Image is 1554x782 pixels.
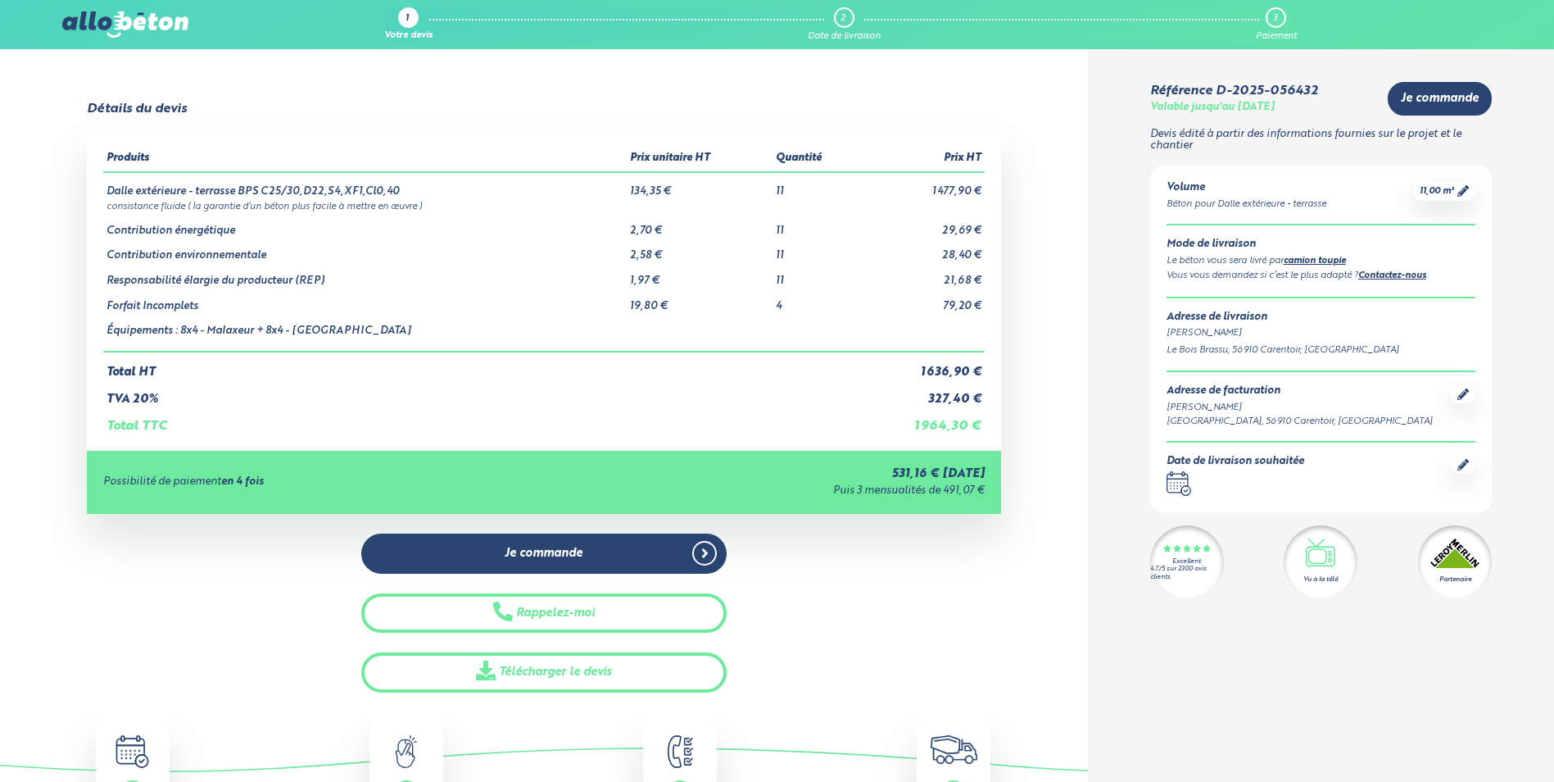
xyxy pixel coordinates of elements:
[1167,239,1475,251] div: Mode de livraison
[1167,254,1475,269] div: Le béton vous sera livré par
[1150,566,1224,580] div: 4.7/5 sur 2300 avis clients
[103,380,860,407] td: TVA 20%
[627,288,772,313] td: 19,80 €
[1167,182,1326,194] div: Volume
[860,237,984,262] td: 28,40 €
[62,11,188,38] img: allobéton
[361,652,727,693] a: Télécharger le devis
[1167,385,1433,398] div: Adresse de facturation
[405,14,409,25] div: 1
[103,172,627,198] td: Dalle extérieure - terrasse BPS C25/30,D22,S4,XF1,Cl0,40
[1256,7,1297,42] a: 3 Paiement
[860,262,984,288] td: 21,68 €
[772,262,861,288] td: 11
[103,312,627,352] td: Équipements : 8x4 - Malaxeur + 8x4 - [GEOGRAPHIC_DATA]
[384,31,433,42] div: Votre devis
[772,212,861,238] td: 11
[1150,102,1275,114] div: Valable jusqu'au [DATE]
[1303,575,1338,584] div: Vu à la télé
[772,237,861,262] td: 11
[1273,13,1277,24] div: 3
[1284,257,1346,266] a: camion toupie
[860,172,984,198] td: 1 477,90 €
[1167,198,1326,211] div: Béton pour Dalle extérieure - terrasse
[1167,343,1475,357] div: Le Bois Brassu, 56910 Carentoir, [GEOGRAPHIC_DATA]
[860,406,984,434] td: 1 964,30 €
[860,212,984,238] td: 29,69 €
[103,288,627,313] td: Forfait Incomplets
[103,406,860,434] td: Total TTC
[1358,271,1426,280] a: Contactez-nous
[103,352,860,380] td: Total HT
[931,735,977,764] img: truck.c7a9816ed8b9b1312949.png
[1408,718,1536,764] iframe: Help widget launcher
[1172,558,1201,566] div: Excellent
[103,212,627,238] td: Contribution énergétique
[103,198,984,212] td: consistance fluide ( la garantie d’un béton plus facile à mettre en œuvre )
[361,593,727,634] button: Rappelez-moi
[772,172,861,198] td: 11
[1167,269,1475,284] div: Vous vous demandez si c’est le plus adapté ? .
[556,485,984,498] div: Puis 3 mensualités de 491,07 €
[87,102,187,116] div: Détails du devis
[103,476,556,489] div: Possibilité de paiement
[505,547,582,561] span: Je commande
[860,352,984,380] td: 1 636,90 €
[860,146,984,172] th: Prix HT
[1439,575,1471,584] div: Partenaire
[1167,326,1475,340] div: [PERSON_NAME]
[1167,415,1433,429] div: [GEOGRAPHIC_DATA], 56910 Carentoir, [GEOGRAPHIC_DATA]
[1167,311,1475,324] div: Adresse de livraison
[221,476,264,487] strong: en 4 fois
[840,13,845,24] div: 2
[1167,456,1304,468] div: Date de livraison souhaitée
[1256,31,1297,42] div: Paiement
[1388,82,1492,116] a: Je commande
[1150,84,1317,98] div: Référence D-2025-056432
[384,7,433,42] a: 1 Votre devis
[1150,129,1492,152] p: Devis édité à partir des informations fournies sur le projet et le chantier
[556,467,984,481] div: 531,16 € [DATE]
[808,7,881,42] a: 2 Date de livraison
[772,146,861,172] th: Quantité
[361,534,727,574] a: Je commande
[627,146,772,172] th: Prix unitaire HT
[1167,401,1433,415] div: [PERSON_NAME]
[103,262,627,288] td: Responsabilité élargie du producteur (REP)
[627,212,772,238] td: 2,70 €
[860,288,984,313] td: 79,20 €
[808,31,881,42] div: Date de livraison
[1401,92,1479,106] span: Je commande
[103,237,627,262] td: Contribution environnementale
[627,262,772,288] td: 1,97 €
[627,237,772,262] td: 2,58 €
[772,288,861,313] td: 4
[860,380,984,407] td: 327,40 €
[627,172,772,198] td: 134,35 €
[103,146,627,172] th: Produits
